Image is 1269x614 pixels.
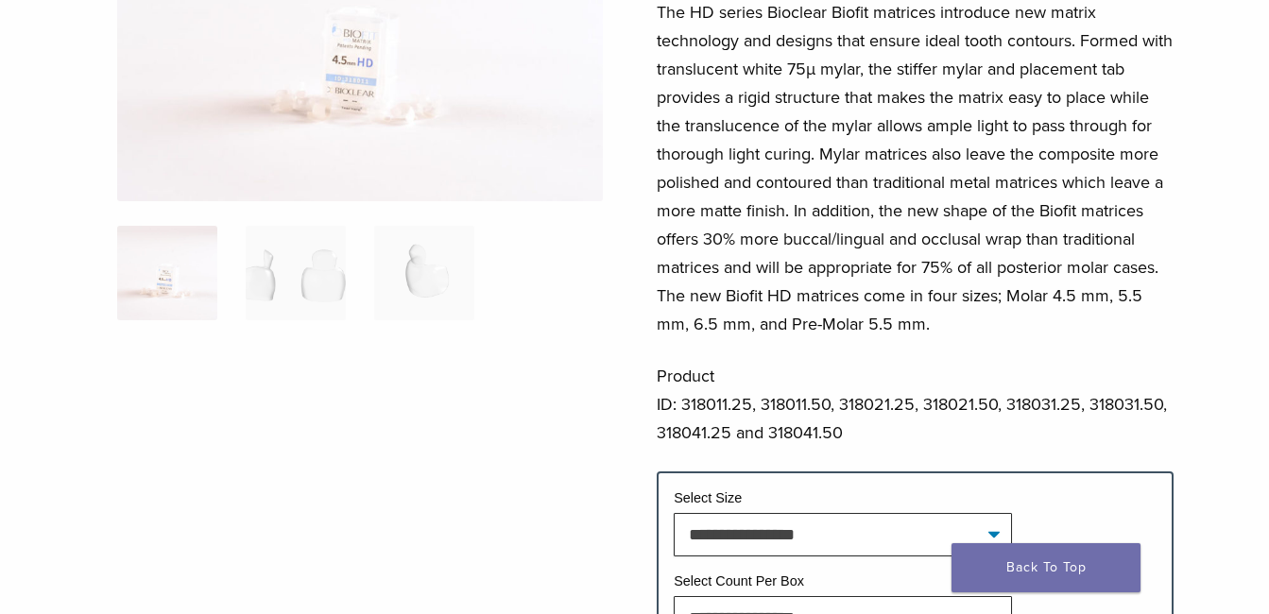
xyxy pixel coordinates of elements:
[657,362,1174,447] p: Product ID: 318011.25, 318011.50, 318021.25, 318021.50, 318031.25, 318031.50, 318041.25 and 31804...
[246,226,346,320] img: Biofit HD Series - Image 2
[674,490,742,505] label: Select Size
[374,226,474,320] img: Biofit HD Series - Image 3
[952,543,1140,592] a: Back To Top
[674,573,804,588] label: Select Count Per Box
[117,226,217,320] img: Posterior-Biofit-HD-Series-Matrices-324x324.jpg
